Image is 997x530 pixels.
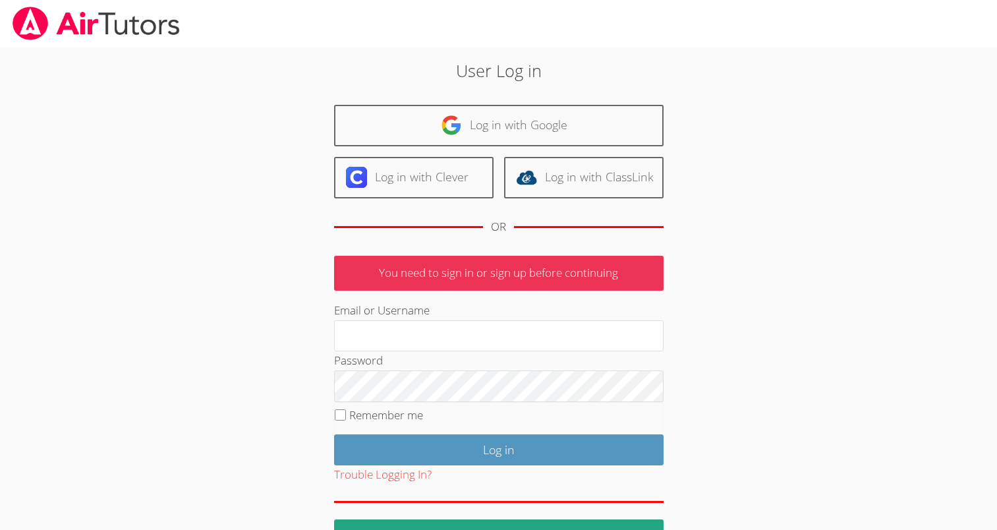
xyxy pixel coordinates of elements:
[334,465,432,485] button: Trouble Logging In?
[441,115,462,136] img: google-logo-50288ca7cdecda66e5e0955fdab243c47b7ad437acaf1139b6f446037453330a.svg
[349,407,423,423] label: Remember me
[516,167,537,188] img: classlink-logo-d6bb404cc1216ec64c9a2012d9dc4662098be43eaf13dc465df04b49fa7ab582.svg
[504,157,664,198] a: Log in with ClassLink
[334,157,494,198] a: Log in with Clever
[334,303,430,318] label: Email or Username
[334,434,664,465] input: Log in
[491,218,506,237] div: OR
[11,7,181,40] img: airtutors_banner-c4298cdbf04f3fff15de1276eac7730deb9818008684d7c2e4769d2f7ddbe033.png
[334,256,664,291] p: You need to sign in or sign up before continuing
[334,105,664,146] a: Log in with Google
[229,58,768,83] h2: User Log in
[334,353,383,368] label: Password
[346,167,367,188] img: clever-logo-6eab21bc6e7a338710f1a6ff85c0baf02591cd810cc4098c63d3a4b26e2feb20.svg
